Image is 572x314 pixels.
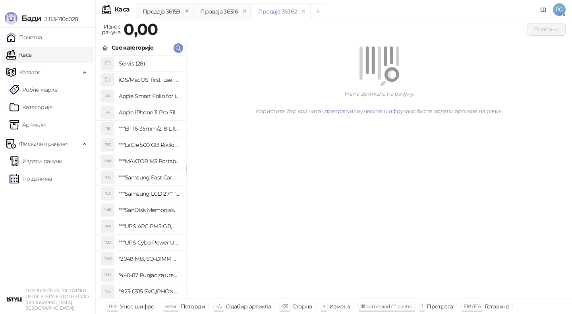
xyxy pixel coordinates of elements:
[165,303,177,309] span: enter
[25,288,89,311] small: PREDUZEĆE ZA TRGOVINU I USLUGE ISTYLE STORES DOO [GEOGRAPHIC_DATA] ([GEOGRAPHIC_DATA])
[119,73,180,86] h4: iOS/MacOS_first_use_assistance (4)
[114,6,129,13] div: Каса
[101,90,114,102] div: AS
[10,171,52,187] a: По данима
[101,269,114,281] div: "PU
[119,122,180,135] h4: """EF 16-35mm/2, 8 L III USM"""
[258,7,297,16] div: Продаја 36362
[323,303,325,309] span: +
[119,171,180,184] h4: """Samsung Fast Car Charge Adapter, brzi auto punja_, boja crna"""
[101,106,114,119] div: AI
[528,23,566,36] button: Плаћање
[96,56,186,299] div: grid
[119,106,180,119] h4: Apple iPhone 11 Pro Silicone Case - Black
[101,155,114,168] div: "MP
[109,303,116,309] span: 0-9
[101,171,114,184] div: "FC
[10,82,58,98] a: Робне марке
[119,187,180,200] h4: """Samsung LCD 27"""" C27F390FHUXEN"""
[5,12,17,25] img: Logo
[10,117,46,133] a: ArtikliАртикли
[19,136,68,152] span: Фискални рачуни
[292,301,312,312] div: Сторно
[6,291,22,307] img: 64x64-companyLogo-77b92cf4-9946-4f36-9751-bf7bb5fd2c7d.png
[537,3,550,16] a: Документација
[101,236,114,249] div: "CU
[10,99,53,115] a: Категорије
[310,3,326,19] button: Add tab
[485,301,509,312] div: Готовина
[21,13,41,23] span: Бади
[119,57,180,70] h4: Servis (28)
[119,90,180,102] h4: Apple Smart Folio for iPad mini (A17 Pro) - Sage
[101,252,114,265] div: "MS
[6,29,42,45] a: Почетна
[553,3,566,16] span: PG
[282,303,288,309] span: ⌫
[112,43,153,52] div: Све категорије
[421,303,423,309] span: f
[119,155,180,168] h4: """MAXTOR M3 Portable 2TB 2.5"""" crni eksterni hard disk HX-M201TCB/GM"""
[143,7,180,16] div: Продаја 36159
[298,8,309,15] button: remove
[120,301,155,312] div: Унос шифре
[6,47,31,63] a: Каса
[226,301,271,312] div: Одабир артикла
[119,236,180,249] h4: """UPS CyberPower UT650EG, 650VA/360W , line-int., s_uko, desktop"""
[101,122,114,135] div: "18
[216,303,222,309] span: ↑/↓
[329,301,350,312] div: Измена
[200,7,238,16] div: Продаја 36316
[100,21,122,37] div: Износ рачуна
[119,252,180,265] h4: "2048 MB, SO-DIMM DDRII, 667 MHz, Napajanje 1,8 0,1 V, Latencija CL5"
[124,19,158,39] strong: 0,00
[119,139,180,151] h4: """LaCie 500 GB Rikiki USB 3.0 / Ultra Compact & Resistant aluminum / USB 3.0 / 2.5"""""""
[119,269,180,281] h4: "440-87 Punjac za uredjaje sa micro USB portom 4/1, Stand."
[182,8,192,15] button: remove
[360,108,403,115] a: унесите шифру
[101,285,114,298] div: "S5
[101,204,114,216] div: "MK
[427,301,453,312] div: Претрага
[19,64,41,80] span: Каталог
[101,220,114,233] div: "AP
[41,15,78,23] span: 3.11.3-710c028
[181,301,205,312] div: Потврди
[119,220,180,233] h4: """UPS APC PM5-GR, Essential Surge Arrest,5 utic_nica"""
[101,139,114,151] div: "5G
[10,153,63,169] a: Издати рачуни
[196,89,562,116] div: Нема артикала на рачуну. Користите бар код читач, или како бисте додали артикле на рачун.
[325,108,350,115] a: претрагу
[119,285,180,298] h4: "923-0315 SVC,IPHONE 5/5S BATTERY REMOVAL TRAY Držač za iPhone sa kojim se otvara display
[240,8,250,15] button: remove
[101,187,114,200] div: "L2
[361,303,414,309] span: ⌘ command / ⌃ control
[119,204,180,216] h4: """SanDisk Memorijska kartica 256GB microSDXC sa SD adapterom SDSQXA1-256G-GN6MA - Extreme PLUS, ...
[464,303,481,309] span: F10 / F16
